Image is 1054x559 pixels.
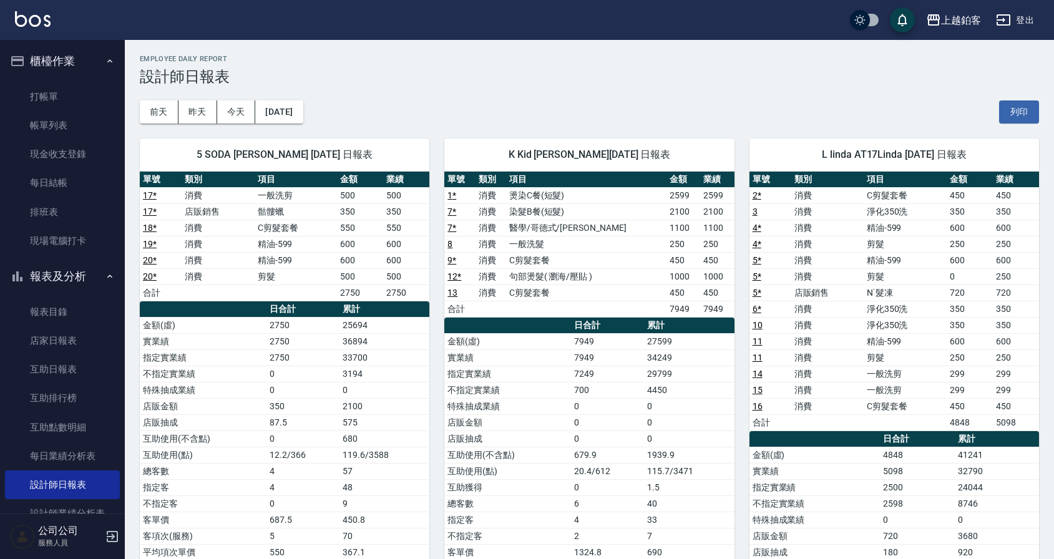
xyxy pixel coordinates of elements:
[5,413,120,442] a: 互助點數明細
[864,317,947,333] td: 淨化350洗
[38,525,102,537] h5: 公司公司
[749,172,791,188] th: 單號
[753,207,758,216] a: 3
[5,82,120,111] a: 打帳單
[140,463,266,479] td: 總客數
[255,172,337,188] th: 項目
[571,382,644,398] td: 700
[339,382,429,398] td: 0
[791,333,864,349] td: 消費
[864,252,947,268] td: 精油-599
[182,236,255,252] td: 消費
[947,268,993,284] td: 0
[880,447,955,463] td: 4848
[864,172,947,188] th: 項目
[571,495,644,512] td: 6
[383,236,429,252] td: 600
[383,187,429,203] td: 500
[140,479,266,495] td: 指定客
[444,366,571,382] td: 指定實業績
[700,236,734,252] td: 250
[791,366,864,382] td: 消費
[255,268,337,284] td: 剪髮
[383,284,429,301] td: 2750
[5,499,120,528] a: 設計師業績分析表
[753,336,763,346] a: 11
[700,252,734,268] td: 450
[10,524,35,549] img: Person
[753,320,763,330] a: 10
[140,172,429,301] table: a dense table
[880,528,955,544] td: 720
[947,398,993,414] td: 450
[476,220,506,236] td: 消費
[266,398,339,414] td: 350
[506,236,666,252] td: 一般洗髮
[571,333,644,349] td: 7949
[999,100,1039,124] button: 列印
[993,366,1039,382] td: 299
[217,100,256,124] button: 今天
[266,382,339,398] td: 0
[947,301,993,317] td: 350
[947,382,993,398] td: 299
[993,236,1039,252] td: 250
[764,148,1024,161] span: L linda AT17Linda [DATE] 日報表
[700,301,734,317] td: 7949
[339,398,429,414] td: 2100
[993,284,1039,301] td: 720
[38,537,102,548] p: 服務人員
[337,172,383,188] th: 金額
[266,333,339,349] td: 2750
[339,447,429,463] td: 119.6/3588
[140,317,266,333] td: 金額(虛)
[993,268,1039,284] td: 250
[266,366,339,382] td: 0
[991,9,1039,32] button: 登出
[266,479,339,495] td: 4
[890,7,915,32] button: save
[140,430,266,447] td: 互助使用(不含點)
[459,148,719,161] span: K Kid [PERSON_NAME][DATE] 日報表
[337,268,383,284] td: 500
[140,414,266,430] td: 店販抽成
[864,187,947,203] td: C剪髮套餐
[993,349,1039,366] td: 250
[339,333,429,349] td: 36894
[955,528,1039,544] td: 3680
[993,398,1039,414] td: 450
[947,187,993,203] td: 450
[700,187,734,203] td: 2599
[15,11,51,27] img: Logo
[383,203,429,220] td: 350
[644,447,734,463] td: 1939.9
[644,398,734,414] td: 0
[571,430,644,447] td: 0
[339,463,429,479] td: 57
[753,352,763,362] a: 11
[941,12,981,28] div: 上越鉑客
[749,414,791,430] td: 合計
[383,252,429,268] td: 600
[644,333,734,349] td: 27599
[644,349,734,366] td: 34249
[791,284,864,301] td: 店販銷售
[337,252,383,268] td: 600
[182,220,255,236] td: 消費
[476,284,506,301] td: 消費
[947,317,993,333] td: 350
[864,220,947,236] td: 精油-599
[255,187,337,203] td: 一般洗剪
[5,226,120,255] a: 現場電腦打卡
[447,288,457,298] a: 13
[955,463,1039,479] td: 32790
[791,236,864,252] td: 消費
[749,512,880,528] td: 特殊抽成業績
[182,172,255,188] th: 類別
[749,447,880,463] td: 金額(虛)
[140,172,182,188] th: 單號
[5,45,120,77] button: 櫃檯作業
[383,220,429,236] td: 550
[700,203,734,220] td: 2100
[444,528,571,544] td: 不指定客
